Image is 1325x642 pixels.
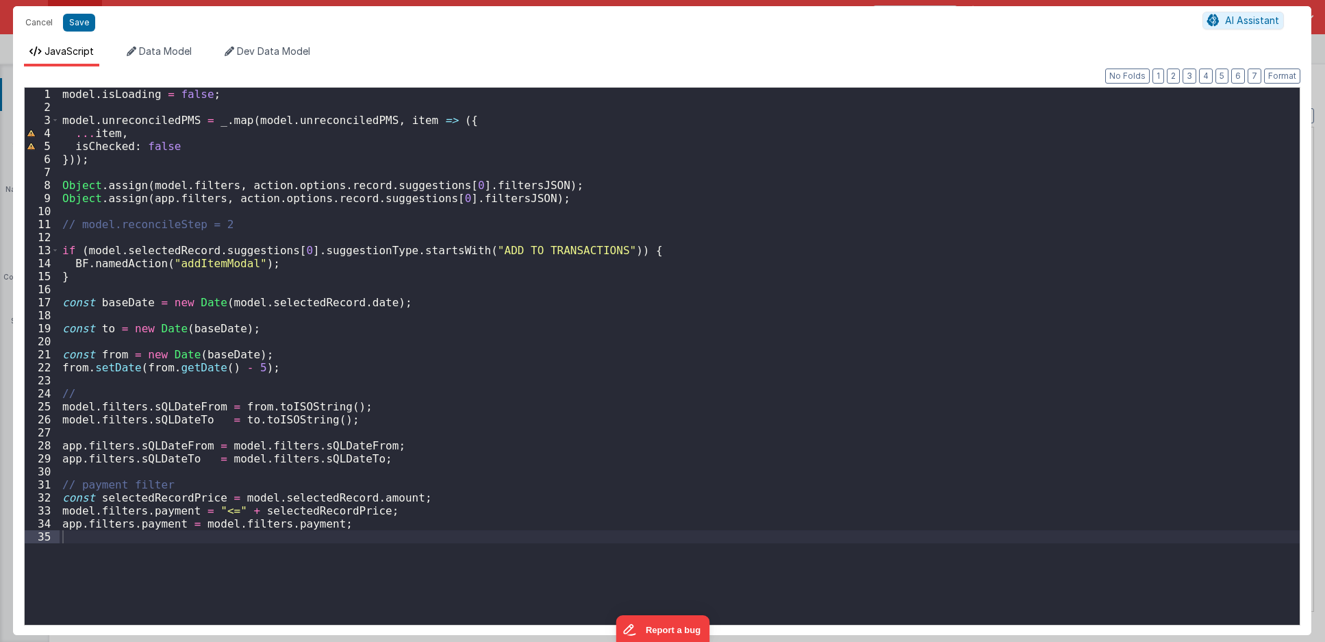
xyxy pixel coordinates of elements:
[25,530,60,543] div: 35
[1215,69,1228,84] button: 5
[25,374,60,387] div: 23
[25,413,60,426] div: 26
[25,322,60,335] div: 19
[25,478,60,491] div: 31
[1248,69,1261,84] button: 7
[25,348,60,361] div: 21
[25,387,60,400] div: 24
[25,218,60,231] div: 11
[63,14,95,32] button: Save
[1264,69,1300,84] button: Format
[25,296,60,309] div: 17
[1199,69,1213,84] button: 4
[25,257,60,270] div: 14
[25,504,60,517] div: 33
[25,309,60,322] div: 18
[45,45,94,57] span: JavaScript
[25,517,60,530] div: 34
[1152,69,1164,84] button: 1
[25,140,60,153] div: 5
[25,452,60,465] div: 29
[25,205,60,218] div: 10
[25,400,60,413] div: 25
[25,491,60,504] div: 32
[25,101,60,114] div: 2
[25,439,60,452] div: 28
[25,166,60,179] div: 7
[1231,69,1245,84] button: 6
[25,465,60,478] div: 30
[25,153,60,166] div: 6
[25,361,60,374] div: 22
[1183,69,1196,84] button: 3
[25,127,60,140] div: 4
[25,114,60,127] div: 3
[25,426,60,439] div: 27
[25,88,60,101] div: 1
[25,270,60,283] div: 15
[25,244,60,257] div: 13
[25,179,60,192] div: 8
[237,45,310,57] span: Dev Data Model
[1225,14,1279,26] span: AI Assistant
[1105,69,1150,84] button: No Folds
[25,335,60,348] div: 20
[25,283,60,296] div: 16
[25,192,60,205] div: 9
[139,45,192,57] span: Data Model
[1167,69,1180,84] button: 2
[1202,12,1284,29] button: AI Assistant
[25,231,60,244] div: 12
[18,13,60,32] button: Cancel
